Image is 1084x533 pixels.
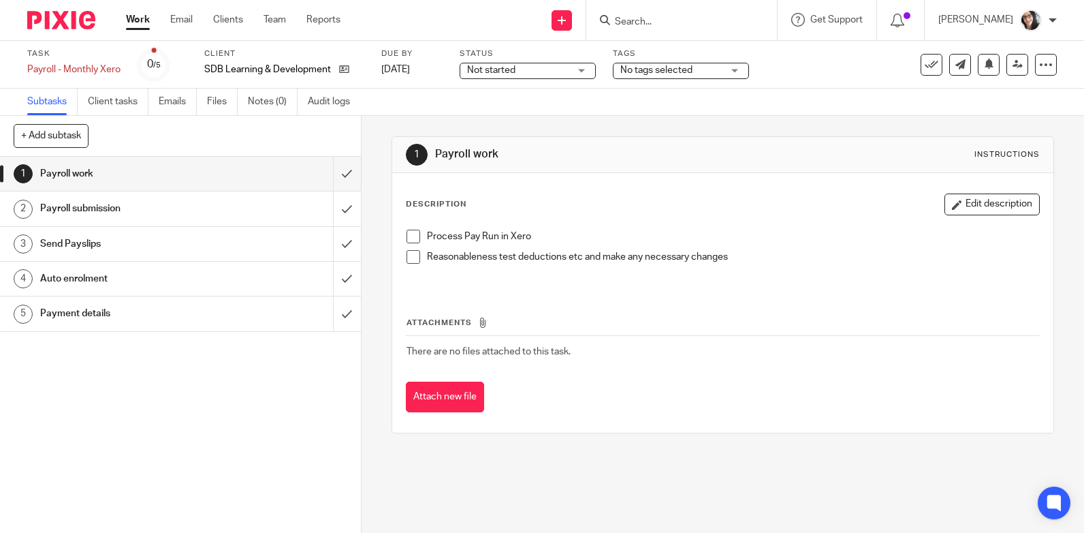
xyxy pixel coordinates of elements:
button: Attach new file [406,382,484,412]
a: Email [170,13,193,27]
a: Client tasks [88,89,148,115]
span: Get Support [810,15,863,25]
a: Emails [159,89,197,115]
a: Team [264,13,286,27]
p: [PERSON_NAME] [938,13,1013,27]
a: Audit logs [308,89,360,115]
label: Tags [613,48,749,59]
h1: Payment details [40,303,226,324]
h1: Auto enrolment [40,269,226,289]
a: Subtasks [27,89,78,115]
small: /5 [153,61,161,69]
h1: Payroll submission [40,198,226,219]
p: Process Pay Run in Xero [427,230,1039,243]
span: [DATE] [381,65,410,74]
button: Edit description [944,194,1040,215]
div: 0 [147,57,161,72]
h1: Payroll work [40,164,226,184]
p: Reasonableness test deductions etc and make any necessary changes [427,250,1039,264]
div: Instructions [974,149,1040,160]
span: Attachments [406,319,472,326]
input: Search [613,16,736,29]
div: Payroll - Monthly Xero [27,63,121,76]
div: 1 [406,144,428,166]
span: Not started [467,65,515,75]
h1: Send Payslips [40,234,226,254]
label: Task [27,48,121,59]
label: Client [204,48,364,59]
a: Work [126,13,150,27]
img: Pixie [27,11,95,29]
h1: Payroll work [435,147,752,162]
button: + Add subtask [14,124,89,147]
label: Status [460,48,596,59]
p: Description [406,199,466,210]
a: Files [207,89,238,115]
a: Reports [306,13,340,27]
p: SDB Learning & Development Ltd [204,63,332,76]
a: Clients [213,13,243,27]
div: 1 [14,164,33,183]
div: 5 [14,305,33,324]
img: me%20(1).jpg [1020,10,1042,31]
div: 4 [14,269,33,288]
a: Notes (0) [248,89,298,115]
span: There are no files attached to this task. [406,347,571,356]
span: No tags selected [620,65,692,75]
label: Due by [381,48,443,59]
div: 2 [14,200,33,219]
div: 3 [14,234,33,254]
